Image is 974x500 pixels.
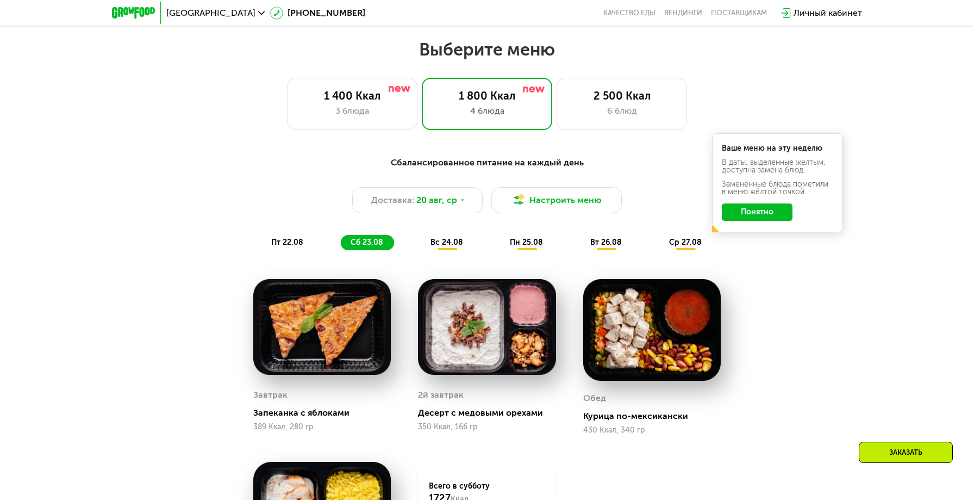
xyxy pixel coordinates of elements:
[491,187,622,213] button: Настроить меню
[568,89,676,102] div: 2 500 Ккал
[298,89,406,102] div: 1 400 Ккал
[416,194,457,207] span: 20 авг, ср
[253,387,288,403] div: Завтрак
[35,39,939,60] h2: Выберите меню
[583,426,721,435] div: 430 Ккал, 340 гр
[270,7,365,20] a: [PHONE_NUMBER]
[253,423,391,431] div: 389 Ккал, 280 гр
[722,203,792,221] button: Понятно
[722,181,833,196] div: Заменённые блюда пометили в меню жёлтой точкой.
[430,238,463,247] span: вс 24.08
[583,390,606,406] div: Обед
[371,194,414,207] span: Доставка:
[271,238,303,247] span: пт 22.08
[510,238,543,247] span: пн 25.08
[433,104,541,118] div: 4 блюда
[669,238,702,247] span: ср 27.08
[722,159,833,174] div: В даты, выделенные желтым, доступна замена блюд.
[351,238,383,247] span: сб 23.08
[590,238,622,247] span: вт 26.08
[583,411,729,422] div: Курица по-мексикански
[166,9,255,17] span: [GEOGRAPHIC_DATA]
[253,408,399,418] div: Запеканка с яблоками
[298,104,406,118] div: 3 блюда
[433,89,541,102] div: 1 800 Ккал
[859,442,953,463] div: Заказать
[603,9,655,17] a: Качество еды
[711,9,767,17] div: поставщикам
[418,408,564,418] div: Десерт с медовыми орехами
[794,7,862,20] div: Личный кабинет
[722,145,833,152] div: Ваше меню на эту неделю
[418,423,555,431] div: 350 Ккал, 166 гр
[418,387,464,403] div: 2й завтрак
[165,156,809,170] div: Сбалансированное питание на каждый день
[664,9,702,17] a: Вендинги
[568,104,676,118] div: 6 блюд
